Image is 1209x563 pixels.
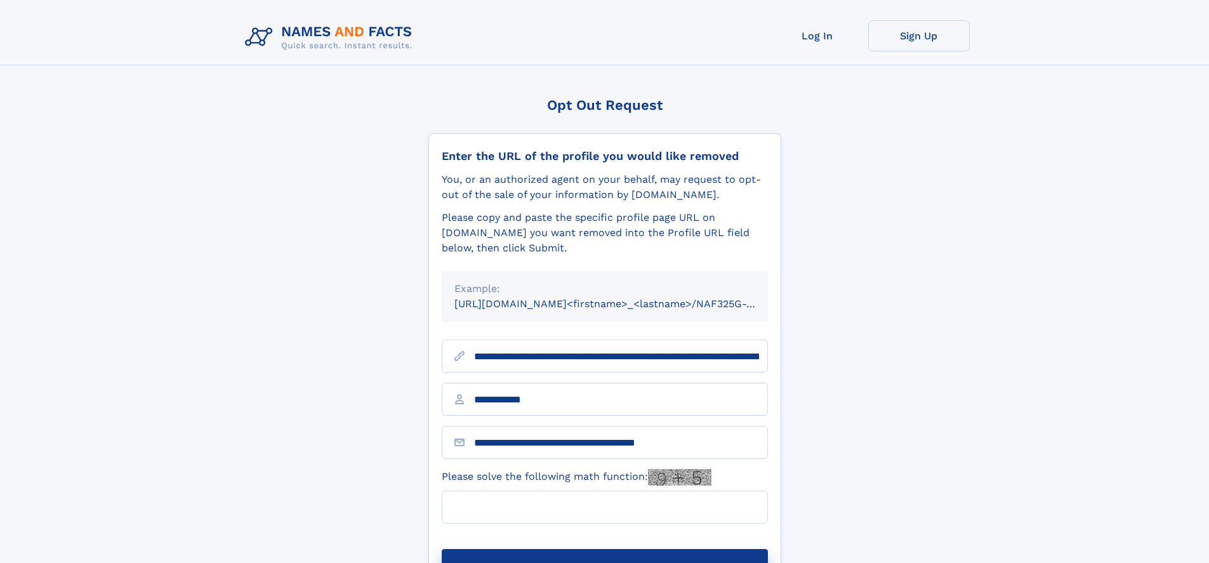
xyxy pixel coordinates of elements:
[868,20,970,51] a: Sign Up
[442,172,768,202] div: You, or an authorized agent on your behalf, may request to opt-out of the sale of your informatio...
[428,97,781,113] div: Opt Out Request
[240,20,423,55] img: Logo Names and Facts
[454,281,755,296] div: Example:
[442,210,768,256] div: Please copy and paste the specific profile page URL on [DOMAIN_NAME] you want removed into the Pr...
[454,298,792,310] small: [URL][DOMAIN_NAME]<firstname>_<lastname>/NAF325G-xxxxxxxx
[442,149,768,163] div: Enter the URL of the profile you would like removed
[767,20,868,51] a: Log In
[442,469,711,486] label: Please solve the following math function:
